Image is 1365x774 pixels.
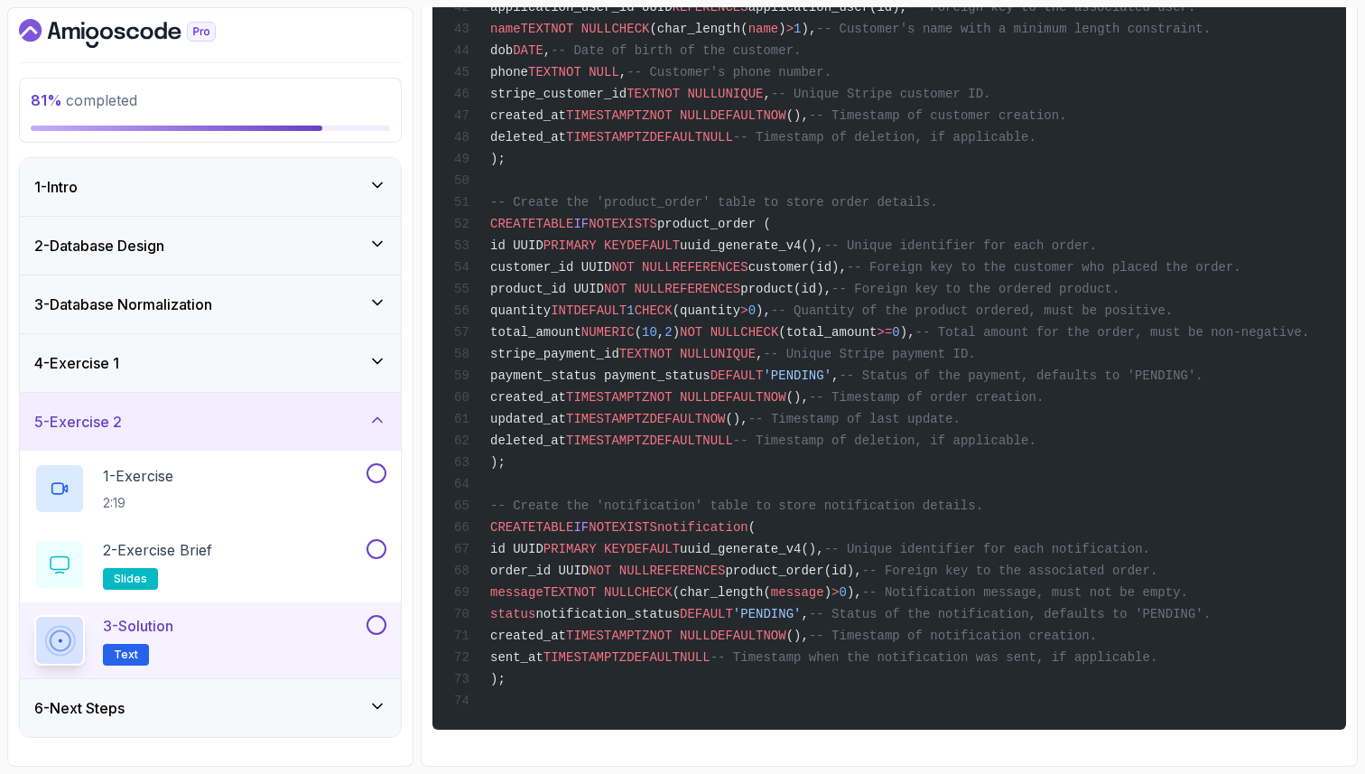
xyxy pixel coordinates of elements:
span: , [831,368,839,383]
span: DEFAULT [627,238,680,253]
span: (), [725,412,747,426]
span: NOT NULL [649,108,710,123]
span: completed [31,91,137,109]
span: NOT NULL [649,629,710,643]
p: 3 - Solution [103,615,173,637]
span: ( [635,325,642,340]
span: slides [114,572,147,586]
span: (), [786,108,809,123]
button: 2-Exercise Briefslides [34,539,386,590]
span: -- Foreign key to the associated order. [862,564,1158,578]
span: INT [551,303,573,318]
span: PRIMARY KEY [543,238,627,253]
span: NOT NULL [649,390,710,405]
span: DEFAULT [710,368,764,383]
span: NOT NULL [657,87,718,101]
span: product_order ( [657,217,771,231]
span: IF [573,217,589,231]
span: , [756,347,763,361]
span: id UUID [490,238,543,253]
span: uuid_generate_v4(), [680,238,824,253]
span: -- Total amount for the order, must be non-negative. [915,325,1310,340]
span: name [748,22,779,36]
span: product_id UUID [490,282,604,296]
span: CHECK [635,585,673,600]
span: (), [786,390,809,405]
span: -- Status of the payment, defaults to 'PENDING'. [839,368,1202,383]
span: sent_at [490,650,543,665]
span: NULL [702,130,733,145]
button: 1-Exercise2:19 [34,463,386,514]
span: 0 [748,303,756,318]
span: TIMESTAMPTZ [566,434,649,448]
span: , [763,87,770,101]
span: (), [786,629,809,643]
span: -- Unique Stripe customer ID. [771,87,991,101]
span: product_order(id), [725,564,861,578]
span: TEXT [528,65,559,79]
span: message [771,585,824,600]
span: TIMESTAMPTZ [566,629,649,643]
span: NULL [702,434,733,448]
span: NOW [763,629,785,643]
span: ) [778,22,785,36]
span: 1 [794,22,801,36]
span: TABLE [535,217,573,231]
h3: 2 - Database Design [34,235,164,256]
span: DEFAULT [710,629,764,643]
span: -- Status of the notification, defaults to 'PENDING'. [809,607,1211,621]
span: deleted_at [490,434,566,448]
button: 2-Database Design [20,217,401,275]
span: notification [657,520,748,535]
span: Text [114,648,138,662]
span: -- Quantity of the product ordered, must be positive. [771,303,1173,318]
span: quantity [490,303,551,318]
span: >= [877,325,893,340]
span: DEFAULT [649,412,702,426]
span: NULL [680,650,710,665]
p: 1 - Exercise [103,465,173,487]
span: -- Unique identifier for each order. [824,238,1097,253]
span: (quantity [673,303,741,318]
button: 3-Database Normalization [20,275,401,333]
span: ); [490,152,506,166]
span: total_amount [490,325,581,340]
h3: 5 - Exercise 2 [34,411,122,433]
span: stripe_customer_id [490,87,627,101]
span: NOT NULL [573,585,634,600]
span: NOT [589,217,611,231]
span: id UUID [490,542,543,556]
span: , [543,43,551,58]
h3: 6 - Next Steps [34,697,125,719]
span: -- Create the 'notification' table to store notification details. [490,499,983,513]
p: 2:19 [103,494,173,512]
span: -- Notification message, must not be empty. [862,585,1188,600]
span: NOT NULL [551,22,611,36]
span: (char_length( [673,585,771,600]
span: ) [673,325,680,340]
span: TEXT [521,22,552,36]
p: 2 - Exercise Brief [103,539,212,561]
span: NOT NULL [604,282,664,296]
span: TEXT [619,347,650,361]
span: NOT [589,520,611,535]
span: ) [824,585,831,600]
span: 10 [642,325,657,340]
span: , [801,607,808,621]
span: DEFAULT [649,434,702,448]
span: DEFAULT [649,130,702,145]
span: 81 % [31,91,62,109]
span: -- Timestamp of deletion, if applicable. [733,130,1036,145]
span: ), [756,303,771,318]
a: Dashboard [19,19,257,48]
span: created_at [490,390,566,405]
span: created_at [490,629,566,643]
span: TIMESTAMPTZ [566,108,649,123]
button: 1-Intro [20,158,401,216]
span: status [490,607,535,621]
span: -- Unique identifier for each notification. [824,542,1150,556]
button: 6-Next Steps [20,679,401,737]
span: customer(id), [748,260,847,275]
span: -- Foreign key to the ordered product. [831,282,1119,296]
span: , [657,325,664,340]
